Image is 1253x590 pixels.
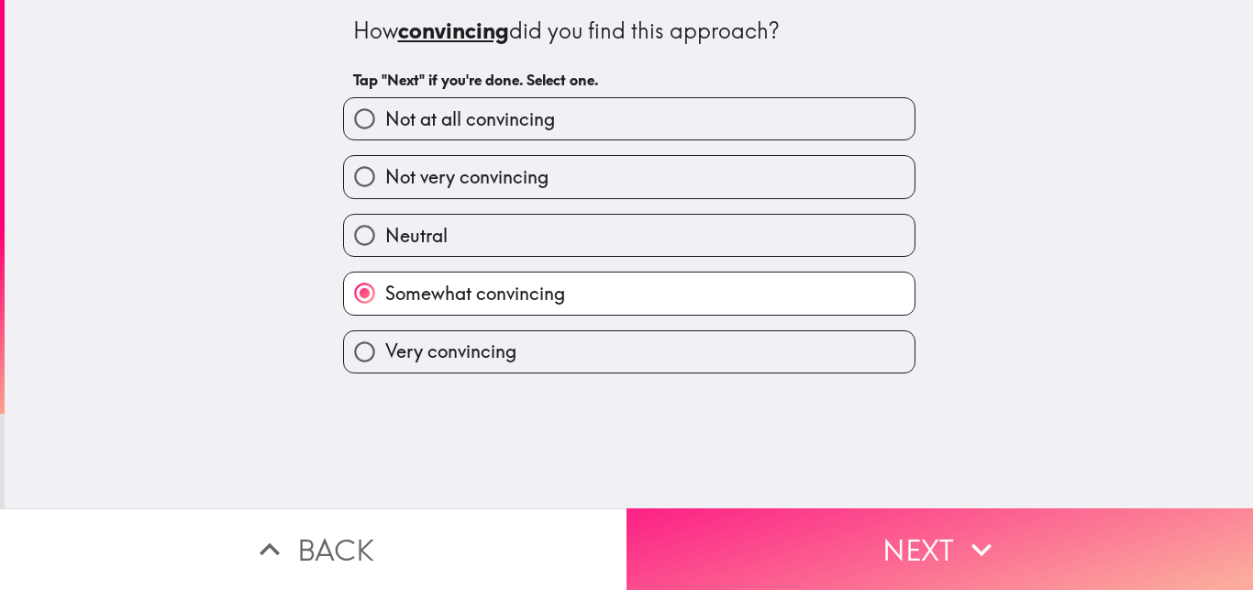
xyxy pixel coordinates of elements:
[344,98,915,139] button: Not at all convincing
[398,17,509,44] u: convincing
[344,331,915,373] button: Very convincing
[385,339,516,364] span: Very convincing
[385,106,555,132] span: Not at all convincing
[385,281,565,306] span: Somewhat convincing
[385,164,549,190] span: Not very convincing
[385,223,448,249] span: Neutral
[344,156,915,197] button: Not very convincing
[353,70,905,90] h6: Tap "Next" if you're done. Select one.
[626,508,1253,590] button: Next
[344,273,915,314] button: Somewhat convincing
[344,215,915,256] button: Neutral
[353,16,905,47] div: How did you find this approach?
